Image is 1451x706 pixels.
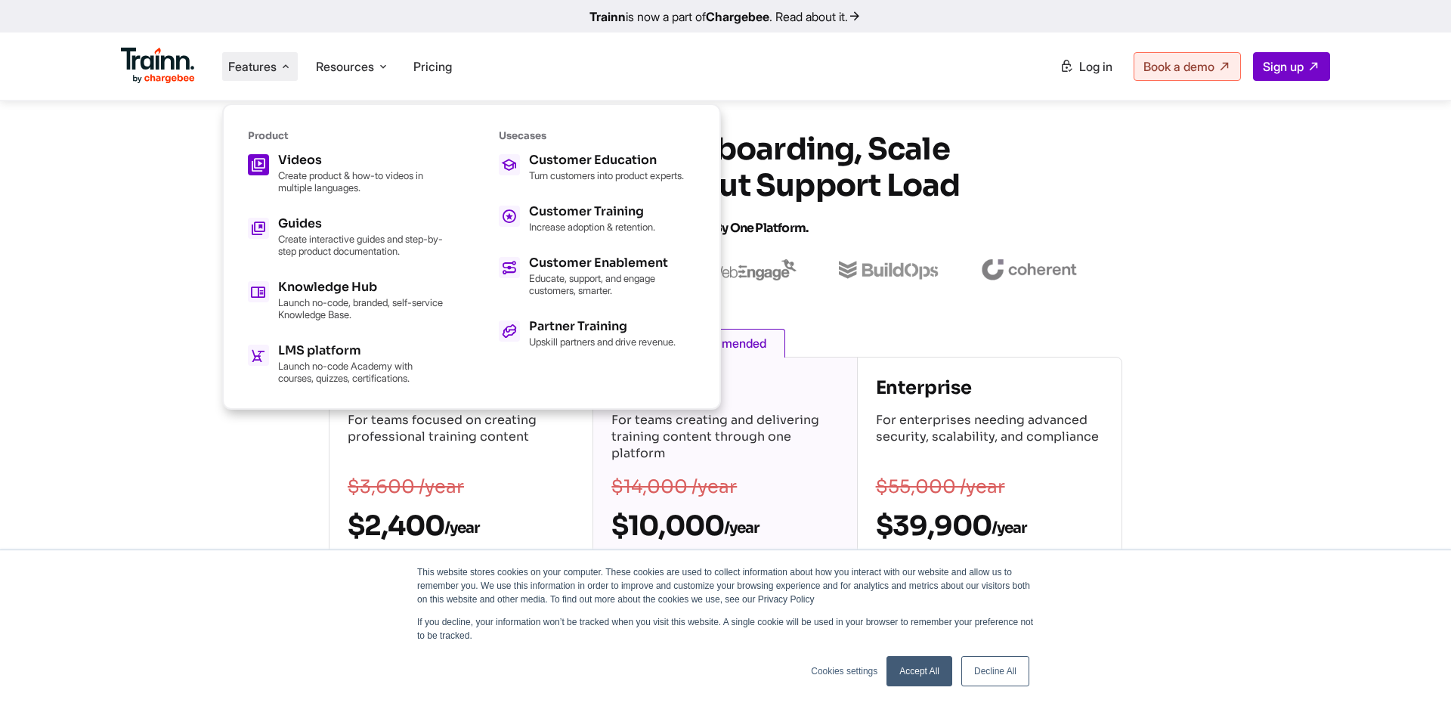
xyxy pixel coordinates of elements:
[611,412,838,465] p: For teams creating and delivering training content through one platform
[417,615,1034,643] p: If you decline, your information won’t be tracked when you visit this website. A single cookie wi...
[839,261,938,280] img: buildops logo
[499,129,695,142] h6: Usecases
[248,281,444,320] a: Knowledge Hub Launch no-code, branded, self-service Knowledge Base.
[499,206,695,233] a: Customer Training Increase adoption & retention.
[981,259,1077,280] img: coherent logo
[499,320,695,348] a: Partner Training Upskill partners and drive revenue.
[811,664,877,678] a: Cookies settings
[248,218,444,257] a: Guides Create interactive guides and step-by-step product documentation.
[248,345,444,384] a: LMS platform Launch no-code Academy with courses, quizzes, certifications.
[1263,59,1304,74] span: Sign up
[724,519,759,537] sub: /year
[413,59,452,74] a: Pricing
[348,475,464,498] s: $3,600 /year
[706,9,769,24] b: Chargebee
[417,565,1034,606] p: This website stores cookies on your computer. These cookies are used to collect information about...
[961,656,1029,686] a: Decline All
[228,58,277,75] span: Features
[529,221,655,233] p: Increase adoption & retention.
[611,376,838,400] h4: Scale
[529,257,695,269] h5: Customer Enablement
[453,132,998,246] h1: Accelerate Onboarding, Scale Training, and Cut Support Load
[611,475,737,498] s: $14,000 /year
[529,320,676,333] h5: Partner Training
[278,296,444,320] p: Launch no-code, branded, self-service Knowledge Base.
[886,656,952,686] a: Accept All
[348,412,574,465] p: For teams focused on creating professional training content
[278,360,444,384] p: Launch no-code Academy with courses, quizzes, certifications.
[499,257,695,296] a: Customer Enablement Educate, support, and engage customers, smarter.
[248,154,444,194] a: Videos Create product & how-to videos in multiple languages.
[529,206,655,218] h5: Customer Training
[1134,52,1241,81] a: Book a demo
[278,281,444,293] h5: Knowledge Hub
[1253,52,1330,81] a: Sign up
[1143,59,1214,74] span: Book a demo
[278,154,444,166] h5: Videos
[664,329,785,358] span: Recommended
[278,169,444,194] p: Create product & how-to videos in multiple languages.
[529,272,695,296] p: Educate, support, and engage customers, smarter.
[529,169,684,181] p: Turn customers into product experts.
[643,220,809,236] span: All Powered by One Platform.
[611,509,838,543] h2: $10,000
[278,233,444,257] p: Create interactive guides and step-by-step product documentation.
[589,9,626,24] b: Trainn
[316,58,374,75] span: Resources
[876,412,1103,465] p: For enterprises needing advanced security, scalability, and compliance
[992,519,1026,537] sub: /year
[529,336,676,348] p: Upskill partners and drive revenue.
[876,509,1103,543] h2: $39,900
[1079,59,1112,74] span: Log in
[444,519,479,537] sub: /year
[1050,53,1122,80] a: Log in
[278,218,444,230] h5: Guides
[121,48,195,84] img: Trainn Logo
[499,154,695,181] a: Customer Education Turn customers into product experts.
[278,345,444,357] h5: LMS platform
[876,376,1103,400] h4: Enterprise
[529,154,684,166] h5: Customer Education
[248,129,444,142] h6: Product
[709,259,797,280] img: webengage logo
[876,475,1005,498] s: $55,000 /year
[348,509,574,543] h2: $2,400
